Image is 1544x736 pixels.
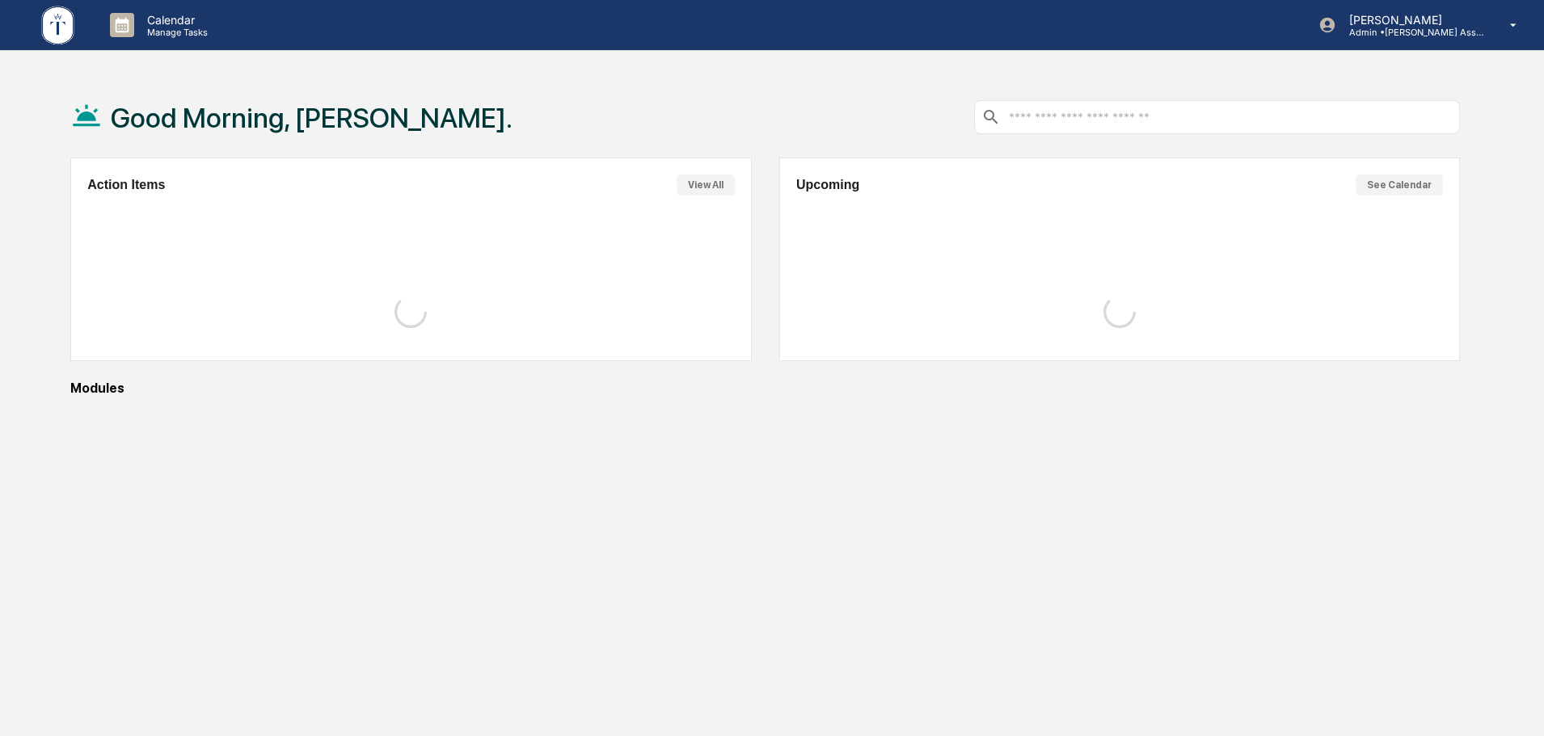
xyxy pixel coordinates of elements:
[1356,175,1443,196] button: See Calendar
[134,27,216,38] p: Manage Tasks
[134,13,216,27] p: Calendar
[39,3,78,48] img: logo
[1336,13,1487,27] p: [PERSON_NAME]
[70,381,1460,396] div: Modules
[796,178,859,192] h2: Upcoming
[1336,27,1487,38] p: Admin • [PERSON_NAME] Asset Management LLC
[87,178,165,192] h2: Action Items
[677,175,735,196] button: View All
[111,102,513,134] h1: Good Morning, [PERSON_NAME].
